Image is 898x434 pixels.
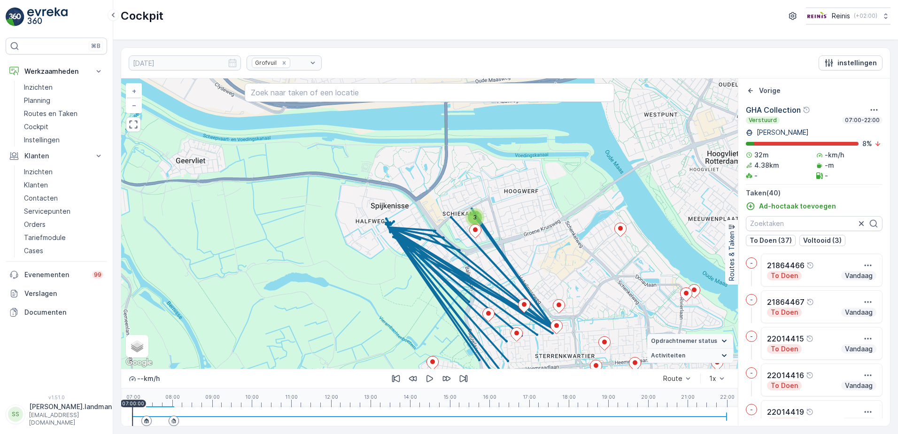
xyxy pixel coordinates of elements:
p: 07:00 [126,394,140,400]
p: Documenten [24,308,103,317]
input: Zoektaken [746,216,883,231]
p: To Doen [770,344,799,354]
p: Reinis [832,11,850,21]
p: Instellingen [24,135,60,145]
p: [PERSON_NAME] [755,128,809,137]
p: 32m [754,150,769,160]
button: SS[PERSON_NAME].landman[EMAIL_ADDRESS][DOMAIN_NAME] [6,402,107,426]
button: To Doen (37) [746,235,796,246]
p: 21864466 [767,260,805,271]
p: Vandaag [844,271,874,280]
a: Cases [20,244,107,257]
a: Dit gebied openen in Google Maps (er wordt een nieuw venster geopend) [124,356,155,369]
p: 17:00 [523,394,536,400]
p: Contacten [24,194,58,203]
div: help tooltippictogram [806,372,813,379]
a: Klanten [20,178,107,192]
p: 07:00-22:00 [844,116,881,124]
p: - [750,369,753,377]
p: -m [825,161,834,170]
p: 4.38km [754,161,779,170]
a: Ad-hoctaak toevoegen [746,201,836,211]
span: Activiteiten [651,352,685,359]
a: Evenementen99 [6,265,107,284]
input: Zoek naar taken of een locatie [245,83,615,102]
a: Servicepunten [20,205,107,218]
p: Cockpit [121,8,163,23]
a: Orders [20,218,107,231]
p: Verstuurd [748,116,778,124]
p: 15:00 [443,394,457,400]
button: Reinis(+02:00) [806,8,890,24]
p: 10:00 [245,394,259,400]
p: To Doen [770,381,799,390]
p: 11:00 [285,394,298,400]
div: help tooltippictogram [806,298,814,306]
p: ( +02:00 ) [854,12,877,20]
a: Inzichten [20,165,107,178]
a: Routes en Taken [20,107,107,120]
p: 22014415 [767,333,804,344]
p: 16:00 [483,394,496,400]
div: 3 [465,208,484,227]
p: -- km/h [137,374,160,383]
p: 22:00 [720,394,735,400]
p: Klanten [24,180,48,190]
a: Planning [20,94,107,107]
p: - [750,333,753,340]
span: Opdrachtnemer status [651,337,717,345]
p: 22014419 [767,406,804,418]
p: Ad-hoctaak toevoegen [759,201,836,211]
p: Taken ( 40 ) [746,188,883,198]
span: 3 [473,214,477,221]
p: 99 [94,271,101,279]
a: Layers [127,336,147,356]
div: Route [663,375,682,382]
p: To Doen [770,418,799,427]
p: ⌘B [91,42,101,50]
span: − [132,101,137,109]
p: Vorige [759,86,781,95]
input: dd/mm/yyyy [129,55,241,70]
summary: Opdrachtnemer status [647,334,733,349]
img: Reinis-Logo-Vrijstaand_Tekengebied-1-copy2_aBO4n7j.png [806,11,828,21]
div: 1x [709,375,716,382]
p: To Doen [770,271,799,280]
p: 18:00 [562,394,576,400]
p: To Doen [770,308,799,317]
p: Cockpit [24,122,48,132]
p: 22014416 [767,370,804,381]
p: Inzichten [24,83,53,92]
p: 14:00 [403,394,417,400]
button: Voltooid (3) [799,235,845,246]
a: In zoomen [127,84,141,98]
p: 13:00 [364,394,377,400]
p: 08:00 [165,394,180,400]
p: Inzichten [24,167,53,177]
div: help tooltippictogram [806,262,814,269]
a: Cockpit [20,120,107,133]
p: Vandaag [844,381,874,390]
a: Inzichten [20,81,107,94]
p: 21:00 [681,394,695,400]
p: - [750,296,753,303]
p: - [750,259,753,267]
button: Werkzaamheden [6,62,107,81]
p: 07:00:00 [122,401,144,406]
p: GHA Collection [746,104,801,116]
p: 21864467 [767,296,805,308]
a: Contacten [20,192,107,205]
div: help tooltippictogram [803,106,810,114]
p: - [825,171,828,180]
p: To Doen (37) [750,236,792,245]
p: - [750,406,753,413]
button: Klanten [6,147,107,165]
p: Cases [24,246,43,256]
a: Verslagen [6,284,107,303]
p: Verslagen [24,289,103,298]
img: Google [124,356,155,369]
p: [EMAIL_ADDRESS][DOMAIN_NAME] [29,411,112,426]
p: -km/h [825,150,844,160]
p: Planning [24,96,50,105]
p: Routes & Taken [727,231,736,281]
